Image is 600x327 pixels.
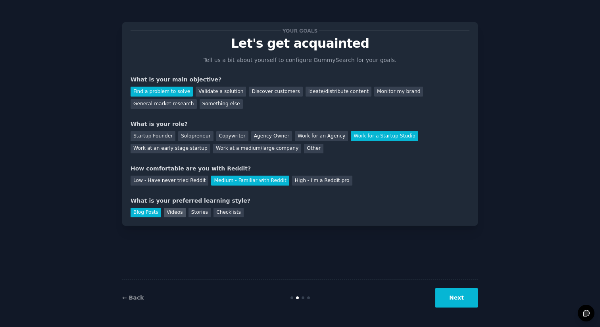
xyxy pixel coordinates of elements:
[131,208,161,218] div: Blog Posts
[213,144,301,154] div: Work at a medium/large company
[196,87,246,97] div: Validate a solution
[304,144,323,154] div: Other
[435,288,478,308] button: Next
[200,99,243,109] div: Something else
[295,131,348,141] div: Work for an Agency
[200,56,400,64] p: Tell us a bit about yourself to configure GummySearch for your goals.
[211,176,289,186] div: Medium - Familiar with Reddit
[178,131,213,141] div: Solopreneur
[306,87,371,97] div: Ideate/distribute content
[131,176,208,186] div: Low - Have never tried Reddit
[131,37,469,50] p: Let's get acquainted
[281,27,319,35] span: Your goals
[216,131,248,141] div: Copywriter
[131,197,469,205] div: What is your preferred learning style?
[131,164,469,173] div: How comfortable are you with Reddit?
[131,75,469,84] div: What is your main objective?
[351,131,418,141] div: Work for a Startup Studio
[188,208,211,218] div: Stories
[131,120,469,128] div: What is your role?
[131,144,210,154] div: Work at an early stage startup
[213,208,244,218] div: Checklists
[249,87,302,97] div: Discover customers
[164,208,186,218] div: Videos
[292,176,352,186] div: High - I'm a Reddit pro
[131,99,197,109] div: General market research
[131,87,193,97] div: Find a problem to solve
[374,87,423,97] div: Monitor my brand
[251,131,292,141] div: Agency Owner
[122,294,144,301] a: ← Back
[131,131,175,141] div: Startup Founder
